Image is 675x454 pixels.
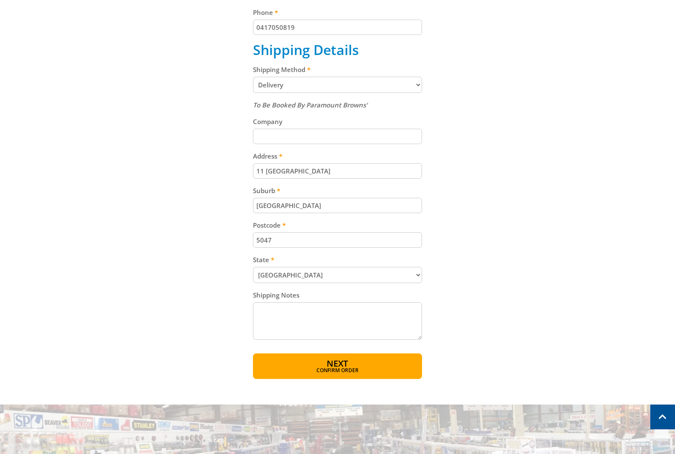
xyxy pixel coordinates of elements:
[253,116,422,127] label: Company
[253,7,422,17] label: Phone
[253,151,422,161] label: Address
[253,232,422,248] input: Please enter your postcode.
[327,358,348,369] span: Next
[253,198,422,213] input: Please enter your suburb.
[271,368,404,373] span: Confirm order
[253,77,422,93] select: Please select a shipping method.
[253,290,422,300] label: Shipping Notes
[253,20,422,35] input: Please enter your telephone number.
[253,220,422,230] label: Postcode
[253,42,422,58] h2: Shipping Details
[253,353,422,379] button: Next Confirm order
[253,64,422,75] label: Shipping Method
[253,185,422,196] label: Suburb
[253,163,422,179] input: Please enter your address.
[253,101,368,109] em: To Be Booked By Paramount Browns'
[253,267,422,283] select: Please select your state.
[253,254,422,265] label: State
